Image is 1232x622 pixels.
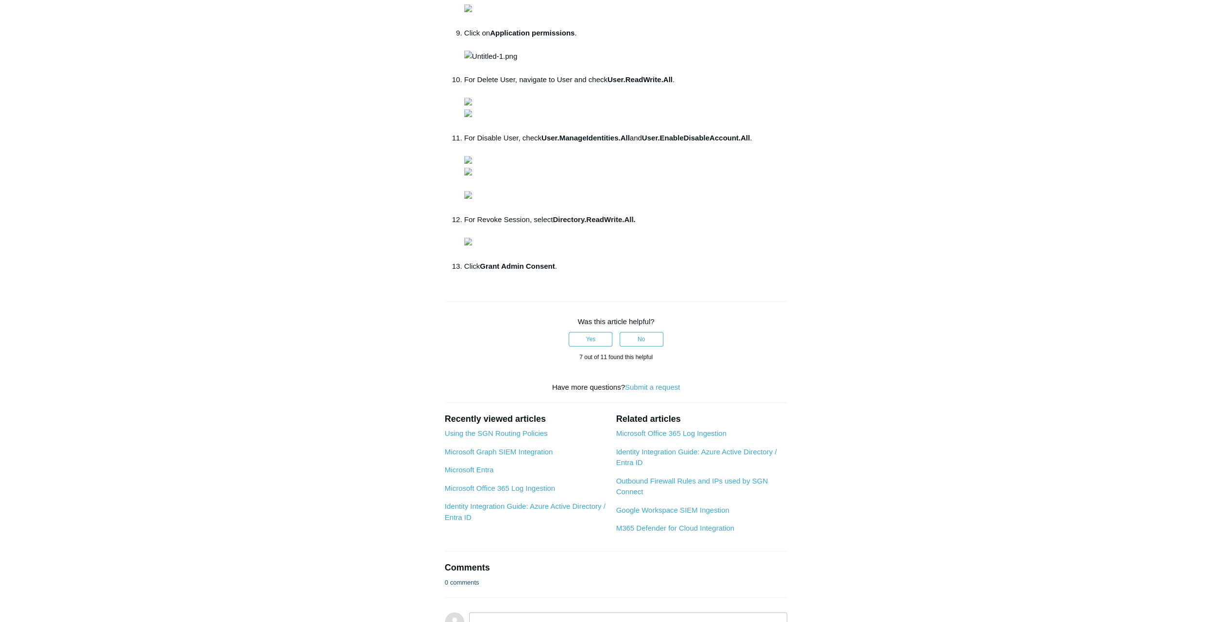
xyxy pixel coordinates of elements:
div: Have more questions? [445,382,788,393]
a: Submit a request [625,383,680,391]
a: Outbound Firewall Rules and IPs used by SGN Connect [616,477,768,496]
a: Microsoft Office 365 Log Ingestion [445,484,555,492]
img: 28485733010963 [464,98,472,105]
a: Using the SGN Routing Policies [445,429,548,437]
strong: Application permissions [490,29,574,37]
p: 0 comments [445,578,479,587]
span: 7 out of 11 found this helpful [579,354,653,361]
strong: User.EnableDisableAccount.All [642,134,750,142]
a: Microsoft Entra [445,466,494,474]
h2: Related articles [616,413,787,426]
span: Directory.ReadWrite.All. [553,215,635,224]
li: For Disable User, check and . [464,132,788,214]
button: This article was helpful [569,332,612,346]
strong: Grant Admin Consent [480,262,555,270]
a: Google Workspace SIEM Ingestion [616,506,729,514]
a: Identity Integration Guide: Azure Active Directory / Entra ID [616,448,776,467]
a: Microsoft Graph SIEM Integration [445,448,553,456]
img: Untitled-1.png [464,51,517,62]
strong: User.ManageIdentities.All [541,134,630,142]
button: This article was not helpful [620,332,663,346]
img: 28485733499155 [464,191,472,199]
li: Click on . [464,27,788,74]
a: M365 Defender for Cloud Integration [616,524,734,532]
a: Microsoft Office 365 Log Ingestion [616,429,726,437]
img: 28485733007891 [464,4,472,12]
img: 28485733491987 [464,168,472,175]
a: Identity Integration Guide: Azure Active Directory / Entra ID [445,502,606,521]
img: 28485733024275 [464,109,472,117]
li: For Delete User, navigate to User and check . [464,74,788,132]
img: 28485749840403 [464,238,472,245]
img: 28485733049747 [464,156,472,164]
strong: User.ReadWrite.All [608,75,673,84]
li: Click . [464,260,788,272]
h2: Recently viewed articles [445,413,607,426]
h2: Comments [445,561,788,574]
li: For Revoke Session, select [464,214,788,260]
span: Was this article helpful? [578,317,655,326]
